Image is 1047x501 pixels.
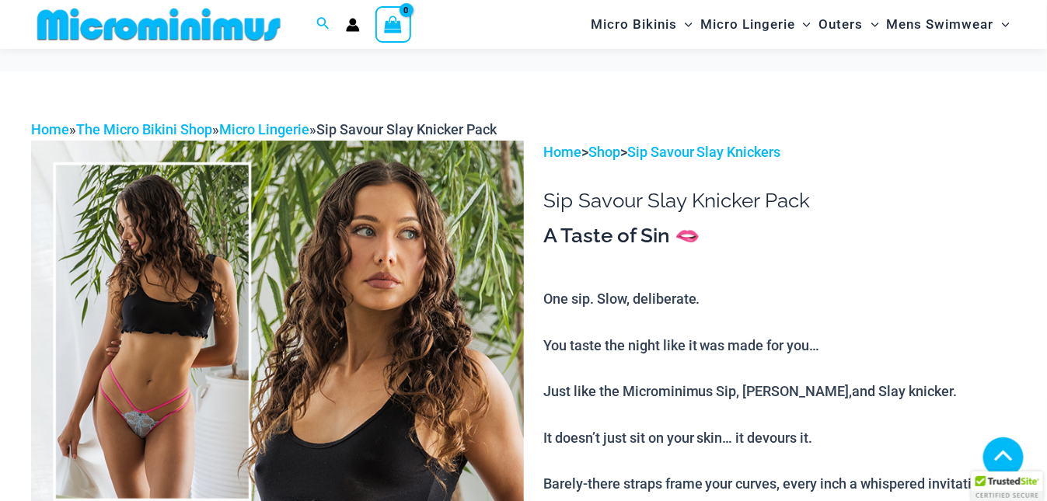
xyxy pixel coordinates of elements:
[795,5,811,44] span: Menu Toggle
[677,5,693,44] span: Menu Toggle
[588,144,620,160] a: Shop
[883,5,1014,44] a: Mens SwimwearMenu ToggleMenu Toggle
[543,223,1016,249] h3: A Taste of Sin 🫦
[316,15,330,34] a: Search icon link
[700,5,795,44] span: Micro Lingerie
[76,121,212,137] a: The Micro Bikini Shop
[587,5,696,44] a: Micro BikinisMenu ToggleMenu Toggle
[627,144,781,160] a: Sip Savour Slay Knickers
[696,5,815,44] a: Micro LingerieMenu ToggleMenu Toggle
[543,144,581,160] a: Home
[543,189,1016,213] h1: Sip Savour Slay Knicker Pack
[346,18,360,32] a: Account icon link
[972,471,1043,501] div: TrustedSite Certified
[219,121,309,137] a: Micro Lingerie
[31,121,497,137] span: » » »
[585,2,1016,47] nav: Site Navigation
[31,7,287,42] img: MM SHOP LOGO FLAT
[887,5,994,44] span: Mens Swimwear
[543,141,1016,164] p: > >
[375,6,411,42] a: View Shopping Cart, empty
[591,5,677,44] span: Micro Bikinis
[31,121,69,137] a: Home
[316,121,497,137] span: Sip Savour Slay Knicker Pack
[815,5,883,44] a: OutersMenu ToggleMenu Toggle
[864,5,879,44] span: Menu Toggle
[819,5,864,44] span: Outers
[994,5,1010,44] span: Menu Toggle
